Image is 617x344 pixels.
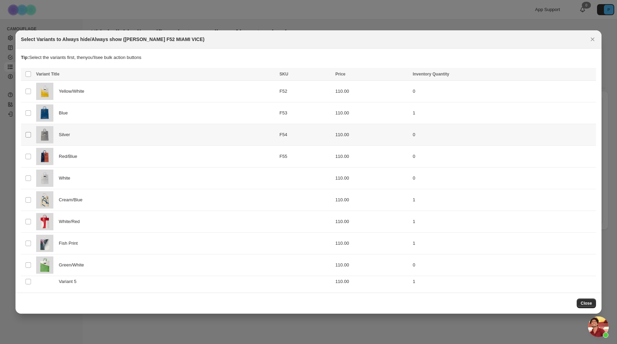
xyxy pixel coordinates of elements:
td: 1 [411,233,596,254]
img: F52-Miami-vice-silver-front_34d1b372-690d-4ac3-8d84-b5d941a61a53.png [36,126,53,143]
span: Blue [59,110,72,117]
span: Cream/Blue [59,196,86,203]
td: 110.00 [333,254,411,276]
img: F52_Miami_vice_red_and_blue_front.png [36,148,53,165]
h2: Select Variants to Always hide/Always show ([PERSON_NAME] F52 MIAMI VICE) [21,36,205,43]
td: 0 [411,81,596,102]
span: SKU [280,72,288,77]
td: 110.00 [333,233,411,254]
span: Inventory Quantity [413,72,449,77]
span: White [59,175,74,182]
span: Green/White [59,262,88,269]
span: White/Red [59,218,84,225]
img: CREAM_AND_BLUE_F52_MIAMI_VICE_FRONT.jpg [36,191,53,209]
td: 110.00 [333,81,411,102]
td: 0 [411,254,596,276]
span: Fish Print [59,240,82,247]
span: Silver [59,131,74,138]
td: 1 [411,276,596,287]
td: 1 [411,211,596,233]
span: Price [335,72,345,77]
img: FISH_PRINT_F52_MIAMI_VICE_FRONT.jpg [36,235,53,252]
td: 0 [411,124,596,146]
td: F54 [278,124,333,146]
td: 110.00 [333,276,411,287]
td: 110.00 [333,146,411,168]
td: 110.00 [333,124,411,146]
td: 1 [411,102,596,124]
td: F52 [278,81,333,102]
span: Close [581,301,592,306]
strong: Tip: [21,55,29,60]
td: 110.00 [333,211,411,233]
td: 1 [411,189,596,211]
td: 0 [411,146,596,168]
td: 110.00 [333,168,411,189]
span: Yellow/White [59,88,88,95]
td: 110.00 [333,189,411,211]
a: Ouvrir le chat [588,316,609,337]
img: F52-Miami-vice-blue-front_add47cfc-a3d2-4de8-b2c6-b7bc07807992.png [36,104,53,122]
p: Select the variants first, then you'll see bulk action buttons [21,54,596,61]
img: F52_Miami_vice_yellow_front.png [36,83,53,100]
span: Variant Title [36,72,60,77]
img: F52_Miami_vice_white_front.png [36,170,53,187]
span: Red/Blue [59,153,81,160]
span: Variant 5 [59,278,80,285]
td: F53 [278,102,333,124]
td: 110.00 [333,102,411,124]
img: RED_AND_WHITE_F52_MIAMI_VICE_FRONT.jpg [36,213,53,230]
td: F55 [278,146,333,168]
td: 0 [411,168,596,189]
img: GREEN_AND_WHITE_F52_MIAMI_VICE_FRONT.jpg [36,256,53,274]
button: Close [588,34,597,44]
button: Close [577,299,596,308]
